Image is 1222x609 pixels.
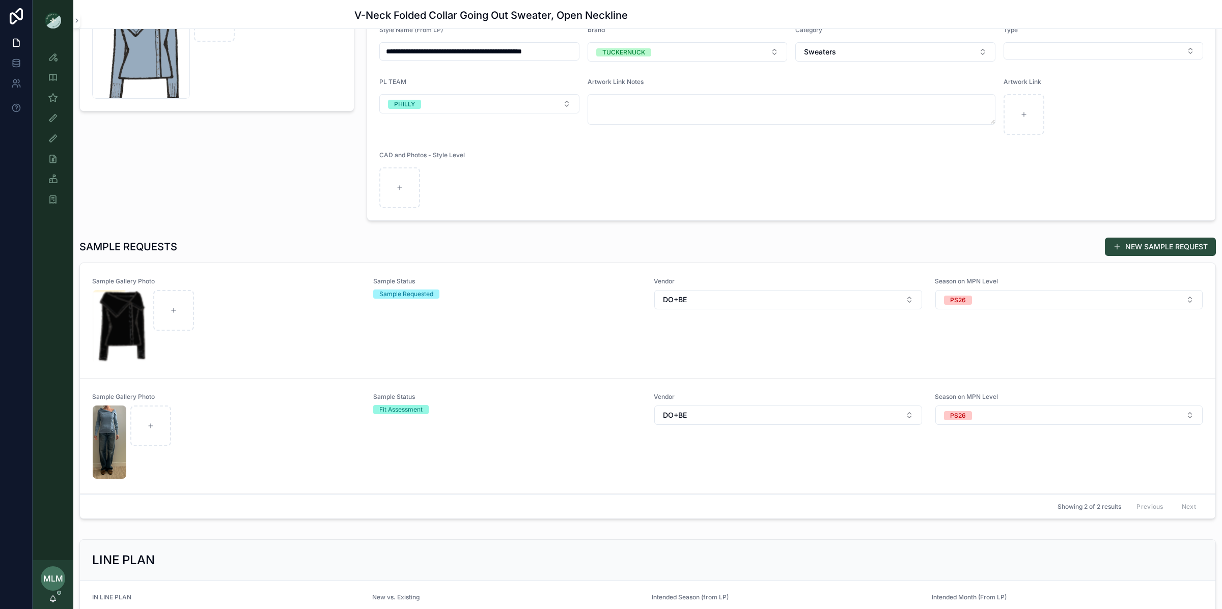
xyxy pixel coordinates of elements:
[950,411,966,420] div: PS26
[935,393,1204,401] span: Season on MPN Level
[379,151,465,159] span: CAD and Photos - Style Level
[588,26,605,34] span: Brand
[663,295,687,305] span: DO+BE
[93,290,149,363] img: Screenshot-2025-10-03-at-2.20.09-PM.png
[79,240,177,254] h1: SAMPLE REQUESTS
[43,572,63,585] span: MLM
[80,379,1215,494] a: Sample Gallery PhotoScreenshot-2025-09-24-at-4.55.43-PM.pngSample StatusFit AssessmentVendorSelec...
[1004,26,1018,34] span: Type
[373,393,642,401] span: Sample Status
[1105,238,1216,256] button: NEW SAMPLE REQUEST
[379,78,406,85] span: PL TEAM
[354,8,628,22] h1: V-Neck Folded Collar Going Out Sweater, Open Neckline
[92,552,155,568] h2: LINE PLAN
[795,26,822,34] span: Category
[379,26,443,34] span: Style Name (From LP)
[379,94,579,113] button: Select Button
[663,410,687,420] span: DO+BE
[588,42,788,62] button: Select Button
[1004,78,1041,85] span: Artwork Link
[93,405,126,479] img: Screenshot-2025-09-24-at-4.55.43-PM.png
[654,405,922,425] button: Select Button
[602,48,645,56] div: TUCKERNUCK
[588,78,644,85] span: Artwork Link Notes
[33,41,73,222] div: scrollable content
[932,593,1007,601] span: Intended Month (From LP)
[394,100,415,109] div: PHILLY
[45,12,61,28] img: App logo
[373,277,642,285] span: Sample Status
[654,277,923,285] span: Vendor
[372,593,420,601] span: New vs. Existing
[92,593,131,601] span: IN LINE PLAN
[379,289,433,299] div: Sample Requested
[935,405,1203,425] button: Select Button
[795,42,995,62] button: Select Button
[92,277,361,285] span: Sample Gallery Photo
[935,290,1203,309] button: Select Button
[80,263,1215,379] a: Sample Gallery PhotoScreenshot-2025-10-03-at-2.20.09-PM.pngSample StatusSample RequestedVendorSel...
[379,405,423,414] div: Fit Assessment
[1058,503,1121,511] span: Showing 2 of 2 results
[804,47,836,57] span: Sweaters
[654,393,923,401] span: Vendor
[654,290,922,309] button: Select Button
[1004,42,1204,60] button: Select Button
[950,296,966,305] div: PS26
[652,593,729,601] span: Intended Season (from LP)
[935,277,1204,285] span: Season on MPN Level
[92,393,361,401] span: Sample Gallery Photo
